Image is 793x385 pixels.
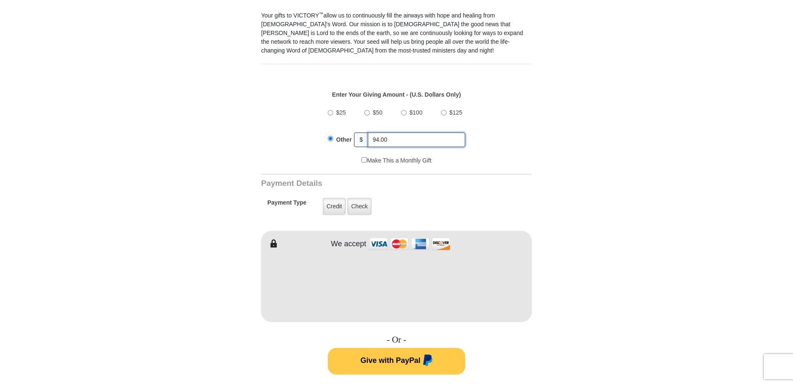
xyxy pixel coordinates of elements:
h5: Payment Type [267,199,307,210]
button: Give with PayPal [328,348,465,375]
strong: Enter Your Giving Amount - (U.S. Dollars Only) [332,91,461,98]
span: Give with PayPal [360,356,420,365]
span: $100 [409,109,422,116]
input: Make This a Monthly Gift [362,157,367,162]
span: $125 [449,109,462,116]
span: $ [354,132,368,147]
label: Check [347,198,372,215]
span: Other [336,136,352,143]
label: Make This a Monthly Gift [362,156,431,165]
img: credit cards accepted [368,235,451,253]
h4: We accept [331,240,367,249]
img: paypal [421,355,433,368]
span: $25 [336,109,346,116]
h4: - Or - [261,335,532,345]
p: Your gifts to VICTORY allow us to continuously fill the airways with hope and healing from [DEMOG... [261,11,532,55]
sup: ™ [319,11,324,16]
label: Credit [323,198,346,215]
input: Other Amount [368,132,465,147]
h3: Payment Details [261,179,474,188]
span: $50 [373,109,382,116]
